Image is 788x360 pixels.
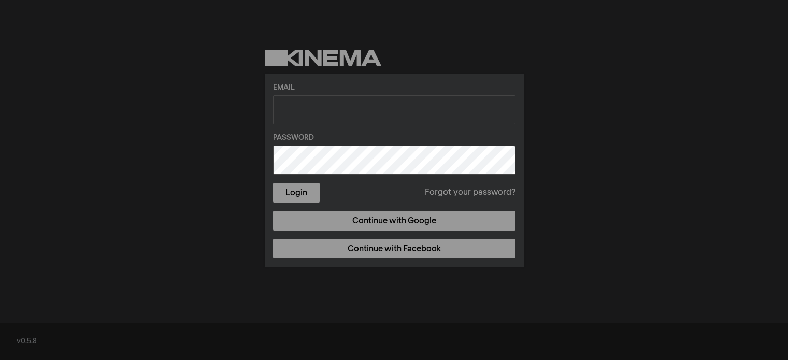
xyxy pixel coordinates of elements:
[17,336,771,347] div: v0.5.8
[273,82,515,93] label: Email
[273,239,515,258] a: Continue with Facebook
[273,211,515,231] a: Continue with Google
[273,133,515,143] label: Password
[425,186,515,199] a: Forgot your password?
[273,183,320,203] button: Login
